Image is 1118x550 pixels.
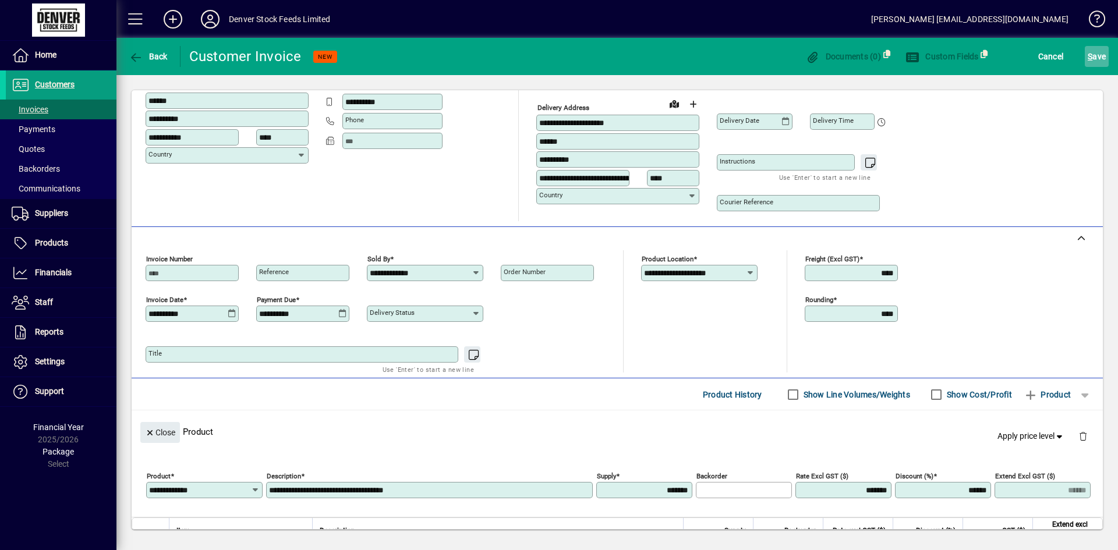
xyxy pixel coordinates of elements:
app-page-header-button: Delete [1069,431,1097,441]
mat-label: Reference [259,268,289,276]
a: Suppliers [6,199,116,228]
button: Product [1018,384,1077,405]
a: Staff [6,288,116,317]
mat-label: Delivery status [370,308,415,317]
button: Apply price level [993,426,1070,447]
button: Custom Fields [903,46,982,67]
span: Rate excl GST ($) [833,524,886,537]
span: Products [35,238,68,247]
a: Quotes [6,139,116,159]
span: GST ($) [1002,524,1025,537]
a: Settings [6,347,116,377]
div: Customer Invoice [189,47,302,66]
div: [PERSON_NAME] [EMAIL_ADDRESS][DOMAIN_NAME] [871,10,1069,29]
span: Customers [35,80,75,89]
app-page-header-button: Back [116,46,181,67]
span: Payments [12,125,55,134]
a: Financials [6,258,116,288]
mat-label: Courier Reference [720,198,773,206]
mat-label: Freight (excl GST) [805,255,859,263]
button: Documents (0) [802,46,884,67]
span: ave [1088,47,1106,66]
span: Home [35,50,56,59]
span: Apply price level [997,430,1065,442]
span: Product [1024,385,1071,404]
mat-label: Invoice number [146,255,193,263]
span: Product History [703,385,762,404]
span: Invoices [12,105,48,114]
span: Cancel [1038,47,1064,66]
span: Discount (%) [916,524,956,537]
a: Payments [6,119,116,139]
button: Add [154,9,192,30]
mat-label: Payment due [257,296,296,304]
span: Package [43,447,74,456]
button: Choose address [684,95,702,113]
mat-label: Supply [597,472,616,480]
span: NEW [318,53,332,61]
mat-label: Backorder [696,472,727,480]
div: Denver Stock Feeds Limited [229,10,331,29]
mat-label: Sold by [367,255,390,263]
app-page-header-button: Close [137,427,183,437]
a: Reports [6,318,116,347]
a: Invoices [6,100,116,119]
mat-label: Order number [504,268,546,276]
label: Show Cost/Profit [944,389,1012,400]
span: Close [145,423,175,442]
span: Quotes [12,144,45,154]
a: Knowledge Base [1080,2,1103,40]
mat-label: Country [148,150,172,158]
span: Communications [12,184,80,193]
mat-label: Instructions [720,157,755,165]
label: Show Line Volumes/Weights [801,389,910,400]
a: Products [6,229,116,258]
span: Extend excl GST ($) [1040,518,1088,544]
span: Custom Fields [905,52,979,61]
mat-hint: Use 'Enter' to start a new line [383,363,474,376]
span: Financials [35,268,72,277]
span: Back [129,52,168,61]
a: Home [6,41,116,70]
mat-label: Discount (%) [896,472,933,480]
mat-label: Product location [642,255,694,263]
span: Staff [35,297,53,307]
mat-label: Rate excl GST ($) [796,472,848,480]
mat-label: Delivery time [813,116,854,125]
mat-label: Country [539,191,562,199]
mat-label: Description [267,472,301,480]
span: Description [320,524,355,537]
span: Suppliers [35,208,68,218]
span: Documents (0) [805,52,881,61]
span: Settings [35,357,65,366]
span: Backorders [12,164,60,173]
mat-label: Rounding [805,296,833,304]
button: Cancel [1035,46,1067,67]
span: Supply [724,524,746,537]
button: Save [1085,46,1109,67]
div: Product [132,410,1103,453]
button: Profile [192,9,229,30]
button: Back [126,46,171,67]
span: Financial Year [33,423,84,432]
mat-label: Product [147,472,171,480]
mat-hint: Use 'Enter' to start a new line [779,171,871,184]
button: Product History [698,384,767,405]
button: Delete [1069,422,1097,450]
span: Support [35,386,64,396]
span: Backorder [784,524,816,537]
span: Reports [35,327,63,336]
span: Item [176,524,190,537]
button: Close [140,422,180,443]
a: Communications [6,179,116,198]
a: Backorders [6,159,116,179]
mat-label: Delivery date [720,116,759,125]
a: View on map [665,94,684,113]
mat-label: Title [148,349,162,357]
mat-label: Phone [345,116,364,124]
mat-label: Extend excl GST ($) [995,472,1055,480]
mat-label: Invoice date [146,296,183,304]
a: Support [6,377,116,406]
span: S [1088,52,1092,61]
